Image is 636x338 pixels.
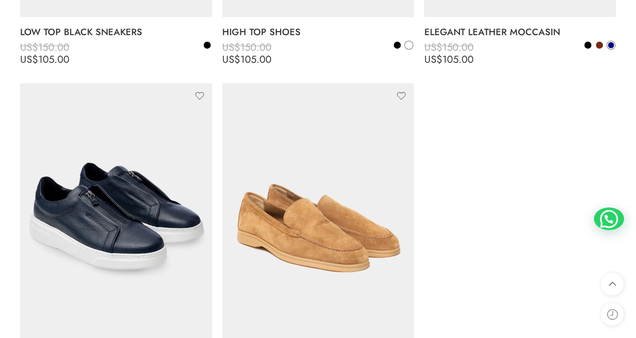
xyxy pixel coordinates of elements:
a: Brown [595,41,604,50]
a: Black [203,41,212,50]
span: US$ [222,52,240,67]
span: US$ [20,52,38,67]
bdi: 150.00 [424,40,473,55]
span: US$ [424,40,442,55]
a: Black [583,41,592,50]
bdi: 150.00 [20,40,69,55]
a: ELEGANT LEATHER MOCCASIN [424,22,616,42]
span: US$ [222,40,240,55]
span: US$ [424,52,442,67]
a: HIGH TOP SHOES [222,22,414,42]
bdi: 150.00 [222,40,271,55]
a: LOW TOP BLACK SNEAKERS [20,22,212,42]
a: White [404,41,413,50]
a: Black [393,41,402,50]
bdi: 105.00 [20,52,69,67]
a: Navy [606,41,615,50]
bdi: 105.00 [424,52,473,67]
bdi: 105.00 [222,52,271,67]
span: US$ [20,40,38,55]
